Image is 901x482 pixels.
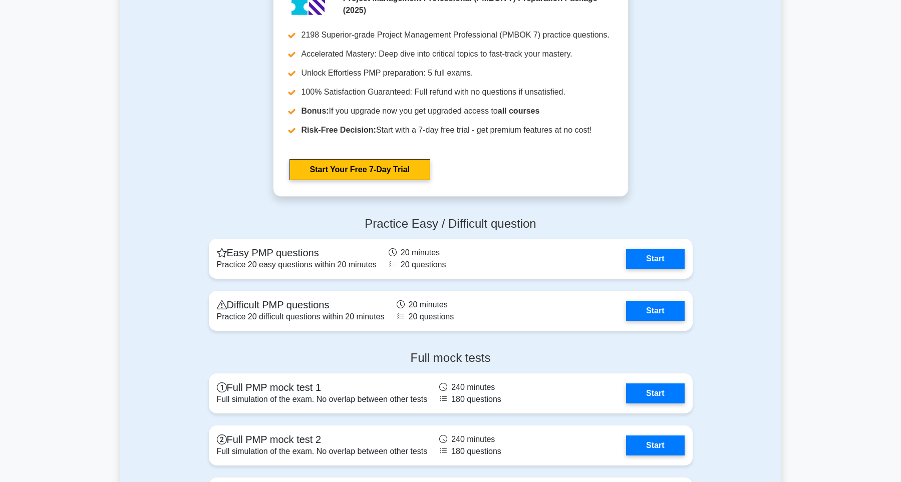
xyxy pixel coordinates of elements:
h4: Full mock tests [209,351,693,365]
h4: Practice Easy / Difficult question [209,217,693,231]
a: Start [626,435,684,455]
a: Start Your Free 7-Day Trial [289,159,430,180]
a: Start [626,301,684,321]
a: Start [626,383,684,403]
a: Start [626,249,684,269]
